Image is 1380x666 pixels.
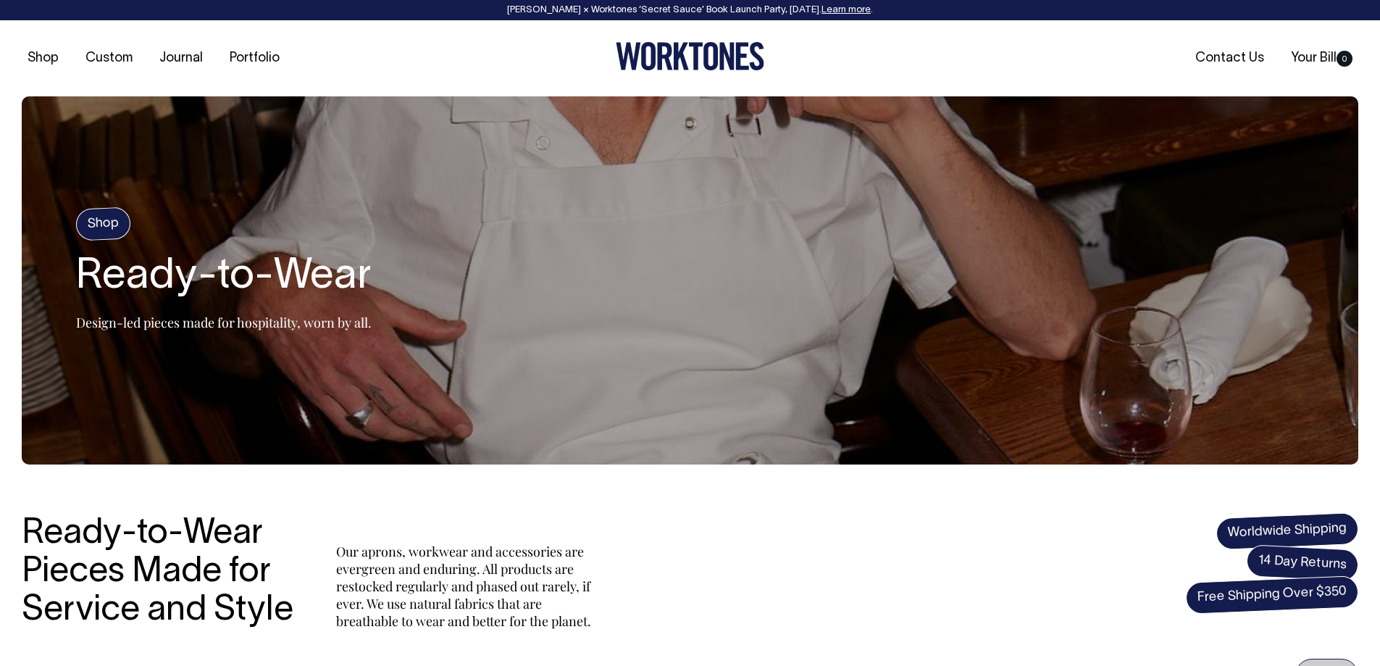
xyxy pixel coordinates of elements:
[1216,512,1359,550] span: Worldwide Shipping
[22,46,64,70] a: Shop
[1337,51,1352,67] span: 0
[76,254,372,301] h2: Ready-to-Wear
[76,314,372,331] p: Design-led pieces made for hospitality, worn by all.
[821,6,871,14] a: Learn more
[75,207,131,241] h4: Shop
[22,515,304,630] h3: Ready-to-Wear Pieces Made for Service and Style
[1285,46,1358,70] a: Your Bill0
[1246,544,1359,582] span: 14 Day Returns
[80,46,138,70] a: Custom
[1189,46,1270,70] a: Contact Us
[224,46,285,70] a: Portfolio
[14,5,1366,15] div: [PERSON_NAME] × Worktones ‘Secret Sauce’ Book Launch Party, [DATE]. .
[1185,575,1359,615] span: Free Shipping Over $350
[154,46,209,70] a: Journal
[336,543,597,630] p: Our aprons, workwear and accessories are evergreen and enduring. All products are restocked regul...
